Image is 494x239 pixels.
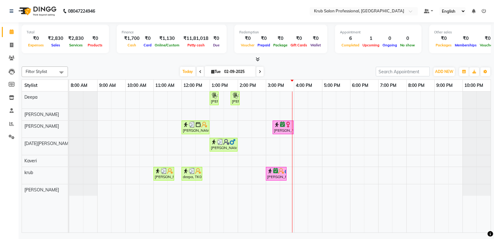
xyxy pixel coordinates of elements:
span: Package [272,43,289,47]
span: ADD NEW [435,69,453,74]
div: ₹0 [434,35,453,42]
span: Today [180,67,195,76]
div: 1 [361,35,381,42]
div: ₹0 [289,35,309,42]
a: 8:00 PM [407,81,426,90]
div: [PERSON_NAME], TK04, 01:45 PM-02:00 PM, Threading - [DEMOGRAPHIC_DATA] Chin [231,92,239,104]
span: Upcoming [361,43,381,47]
span: Due [211,43,221,47]
span: Packages [434,43,453,47]
span: Ongoing [381,43,399,47]
a: 4:00 PM [294,81,314,90]
span: No show [399,43,417,47]
span: Services [68,43,84,47]
div: [PERSON_NAME], TK07, 03:00 PM-03:45 PM, Master Haircuts - [DEMOGRAPHIC_DATA] Master Stylish [266,168,286,180]
span: Gift Cards [289,43,309,47]
span: [PERSON_NAME] [24,123,59,129]
a: 11:00 AM [154,81,176,90]
span: Completed [340,43,361,47]
div: ₹0 [27,35,45,42]
div: Total [27,30,104,35]
a: 3:00 PM [266,81,286,90]
div: Appointment [340,30,417,35]
span: Prepaid [256,43,272,47]
a: 2:00 PM [238,81,257,90]
span: Products [86,43,104,47]
a: 5:00 PM [322,81,342,90]
div: [PERSON_NAME], TK06, 03:15 PM-04:00 PM, Master Haircuts - [DEMOGRAPHIC_DATA] Master Stylish [273,122,293,133]
a: 9:00 AM [98,81,117,90]
span: Voucher [239,43,256,47]
span: Petty cash [186,43,206,47]
span: Tue [210,69,222,74]
div: [PERSON_NAME], TK04, 12:00 PM-01:00 PM, Hair Colour & Chemical Services - [DEMOGRAPHIC_DATA] Touc... [182,122,209,133]
img: logo [16,2,58,20]
a: 1:00 PM [210,81,229,90]
div: 0 [381,35,399,42]
div: [PERSON_NAME], TK04, 01:00 PM-01:15 PM, Threading - [DEMOGRAPHIC_DATA] Upperlips [210,92,218,104]
div: ₹0 [211,35,222,42]
div: ₹0 [272,35,289,42]
span: [PERSON_NAME] [24,112,59,117]
div: ₹11,81,018 [181,35,211,42]
span: Filter Stylist [26,69,47,74]
div: ₹0 [142,35,153,42]
div: Redemption [239,30,322,35]
div: [PERSON_NAME] sir, TK05, 01:00 PM-02:00 PM, Experts Haircuts - [DEMOGRAPHIC_DATA] Experts Stylish... [210,139,237,151]
div: ₹0 [256,35,272,42]
span: Memberships [453,43,478,47]
div: ₹0 [239,35,256,42]
a: 8:00 AM [69,81,89,90]
span: Cash [126,43,138,47]
div: ₹0 [86,35,104,42]
a: 10:00 PM [463,81,485,90]
div: ₹2,830 [66,35,86,42]
div: deepa, TK03, 12:00 PM-12:45 PM, Master Haircuts - [DEMOGRAPHIC_DATA] Master Stylish [182,168,202,180]
div: Finance [122,30,222,35]
b: 08047224946 [68,2,95,20]
span: krub [24,170,33,175]
input: Search Appointment [376,67,430,76]
div: 6 [340,35,361,42]
span: Stylist [24,83,37,88]
span: Expenses [27,43,45,47]
button: ADD NEW [433,67,455,76]
span: Card [142,43,153,47]
div: ₹1,700 [122,35,142,42]
div: ₹1,130 [153,35,181,42]
span: Sales [50,43,62,47]
div: ₹0 [309,35,322,42]
span: Kaveri [24,158,37,164]
span: Deepa [24,94,37,100]
span: Online/Custom [153,43,181,47]
div: ₹2,830 [45,35,66,42]
a: 9:00 PM [435,81,454,90]
span: [PERSON_NAME] [24,187,59,193]
div: 0 [399,35,417,42]
a: 12:00 PM [182,81,204,90]
span: [DATE][PERSON_NAME] [24,141,72,146]
div: [PERSON_NAME], TK02, 11:00 AM-11:45 AM, Master Haircuts - [DEMOGRAPHIC_DATA] Master Stylish [154,168,174,180]
a: 7:00 PM [379,81,398,90]
input: 2025-09-02 [222,67,253,76]
div: ₹0 [453,35,478,42]
a: 10:00 AM [126,81,148,90]
span: Wallet [309,43,322,47]
a: 6:00 PM [350,81,370,90]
